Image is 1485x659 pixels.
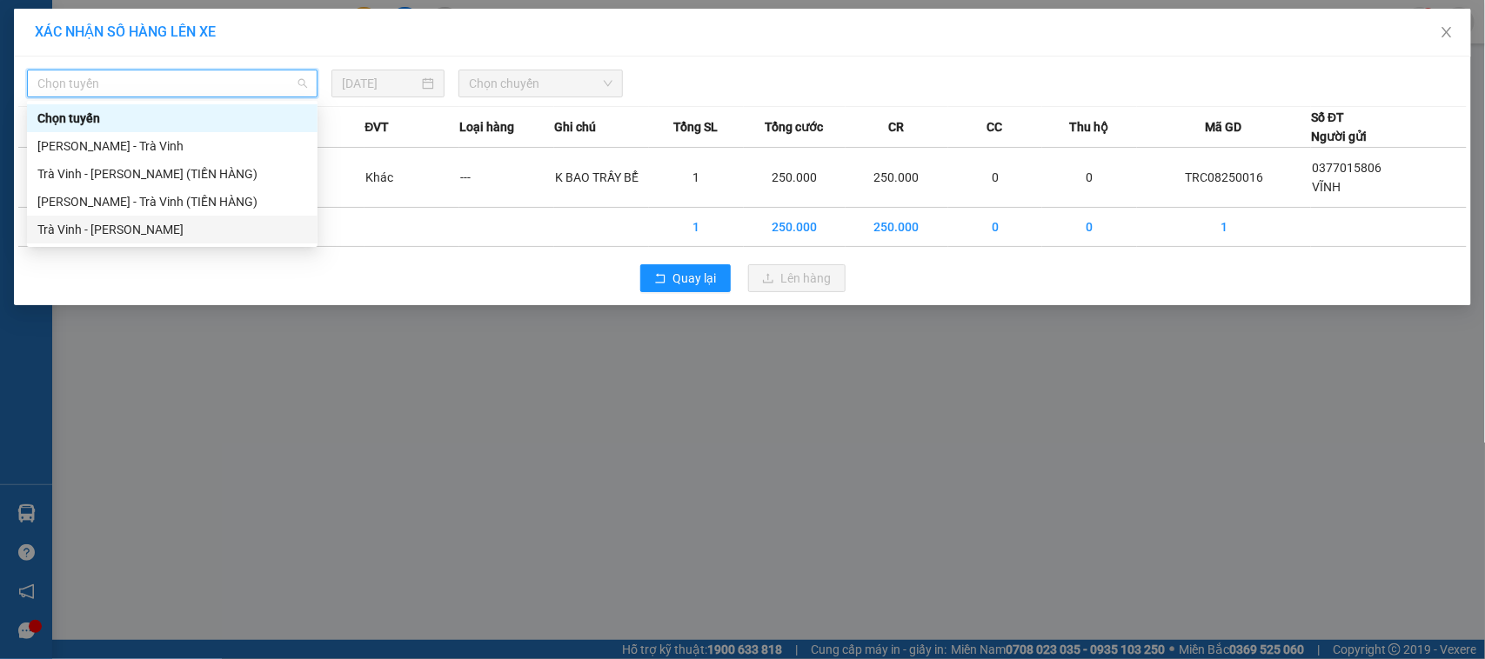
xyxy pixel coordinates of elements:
td: 0 [948,148,1043,208]
span: close [1440,25,1454,39]
td: TRC08250016 [1137,148,1311,208]
span: Chọn chuyến [469,70,612,97]
td: 1 [649,208,744,247]
span: rollback [654,272,666,286]
span: ĐVT [365,117,389,136]
td: 250.000 [744,208,846,247]
div: Trà Vinh - [PERSON_NAME] [37,220,307,239]
div: Hồ Chí Minh - Trà Vinh (TIỀN HÀNG) [27,188,318,216]
span: Ghi chú [554,117,596,136]
span: Mã GD [1206,117,1242,136]
span: Tổng cước [765,117,823,136]
input: 15/08/2025 [342,74,418,93]
div: [PERSON_NAME] - Trà Vinh (TIỀN HÀNG) [37,192,307,211]
td: 0 [948,208,1043,247]
td: --- [459,148,554,208]
td: 0 [1042,208,1137,247]
td: 0 [1042,148,1137,208]
div: Chọn tuyến [27,104,318,132]
div: Chọn tuyến [37,109,307,128]
button: rollbackQuay lại [640,264,731,292]
div: Trà Vinh - Hồ Chí Minh (TIỀN HÀNG) [27,160,318,188]
div: Trà Vinh - [PERSON_NAME] (TIỀN HÀNG) [37,164,307,183]
td: K BAO TRẦY BỂ [554,148,649,208]
td: 250.000 [744,148,846,208]
span: CC [987,117,1002,136]
span: Thu hộ [1070,117,1109,136]
span: Chọn tuyến [37,70,307,97]
td: 1 [1137,208,1311,247]
span: Quay lại [673,269,717,288]
span: CR [888,117,904,136]
div: Trà Vinh - Hồ Chí Minh [27,216,318,243]
span: 0377015806 [1312,161,1381,175]
td: 250.000 [846,208,948,247]
button: uploadLên hàng [748,264,846,292]
span: Loại hàng [459,117,514,136]
span: XÁC NHẬN SỐ HÀNG LÊN XE [35,23,216,40]
div: Hồ Chí Minh - Trà Vinh [27,132,318,160]
td: 1 [649,148,744,208]
td: Khác [365,148,459,208]
div: [PERSON_NAME] - Trà Vinh [37,136,307,156]
span: Tổng SL [673,117,718,136]
button: Close [1422,9,1471,57]
div: Số ĐT Người gửi [1311,108,1367,146]
td: 250.000 [846,148,948,208]
span: VĨNH [1312,180,1341,194]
